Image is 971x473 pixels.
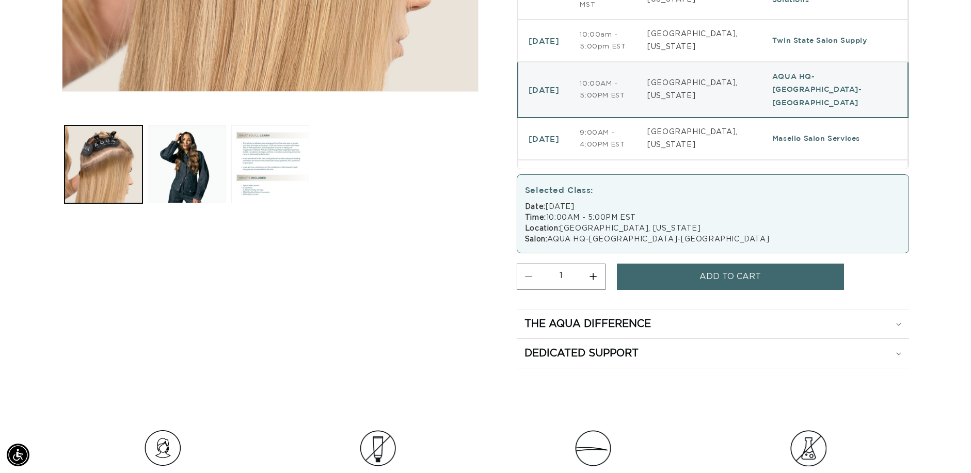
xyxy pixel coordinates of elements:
td: [DATE] [518,62,570,118]
td: [DATE] [518,20,570,62]
span: Add to cart [699,264,761,290]
h2: Dedicated Support [524,347,639,360]
h2: The Aqua Difference [524,317,651,331]
div: Selected Class: [525,183,901,198]
img: Clip_path_group_11631e23-4577-42dd-b462-36179a27abaf.png [575,430,611,466]
td: [GEOGRAPHIC_DATA], [US_STATE] [637,118,762,160]
td: [GEOGRAPHIC_DATA], [US_STATE] [637,20,762,62]
button: Load image 1 in gallery view [65,125,142,203]
summary: The Aqua Difference [517,309,909,338]
td: Twin State Salon Supply [762,160,908,201]
td: Masello Salon Services [762,118,908,160]
img: Clip_path_group_3e966cc6-585a-453a-be60-cd6cdacd677c.png [360,430,396,466]
td: [DATE] [518,160,570,201]
strong: Date: [525,203,546,210]
td: 10:00am - 5:00pm EST [569,20,637,62]
button: Load image 3 in gallery view [231,125,309,203]
div: Accessibility Menu [7,444,29,466]
td: 9:00AM - 4:00PM EST [569,118,637,160]
strong: Salon: [525,236,548,243]
summary: Dedicated Support [517,339,909,368]
td: AQUA HQ-[GEOGRAPHIC_DATA]-[GEOGRAPHIC_DATA] [762,62,908,118]
td: Twin State Salon Supply [762,20,908,62]
td: 10:00AM - 5:00PM EST [569,62,637,118]
img: Group.png [790,430,826,466]
img: Hair_Icon_a70f8c6f-f1c4-41e1-8dbd-f323a2e654e6.png [145,430,181,466]
td: [DATE] [518,118,570,160]
td: Centerville, [US_STATE] [637,160,762,201]
td: 10:00am - 5:00pm EST [569,160,637,201]
iframe: Chat Widget [919,423,971,473]
button: Load image 2 in gallery view [148,125,226,203]
strong: Time: [525,214,546,221]
strong: Location: [525,225,560,232]
button: Add to cart [617,264,844,290]
div: [DATE] 10:00AM - 5:00PM EST [GEOGRAPHIC_DATA], [US_STATE] AQUA HQ-[GEOGRAPHIC_DATA]-[GEOGRAPHIC_D... [525,202,901,245]
td: [GEOGRAPHIC_DATA], [US_STATE] [637,62,762,118]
